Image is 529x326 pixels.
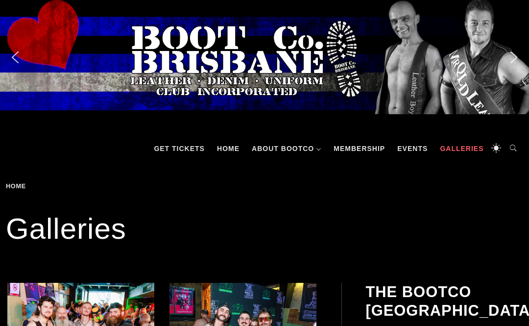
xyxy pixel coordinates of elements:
[365,283,522,319] h2: The BootCo [GEOGRAPHIC_DATA]
[7,50,23,65] img: previous arrow
[6,209,523,249] h1: Galleries
[6,183,82,190] div: Breadcrumbs
[149,134,210,163] a: GET TICKETS
[435,134,488,163] a: Galleries
[212,134,244,163] a: Home
[506,50,522,65] img: next arrow
[247,134,326,163] a: About BootCo
[6,182,29,190] a: Home
[329,134,390,163] a: Membership
[392,134,433,163] a: Events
